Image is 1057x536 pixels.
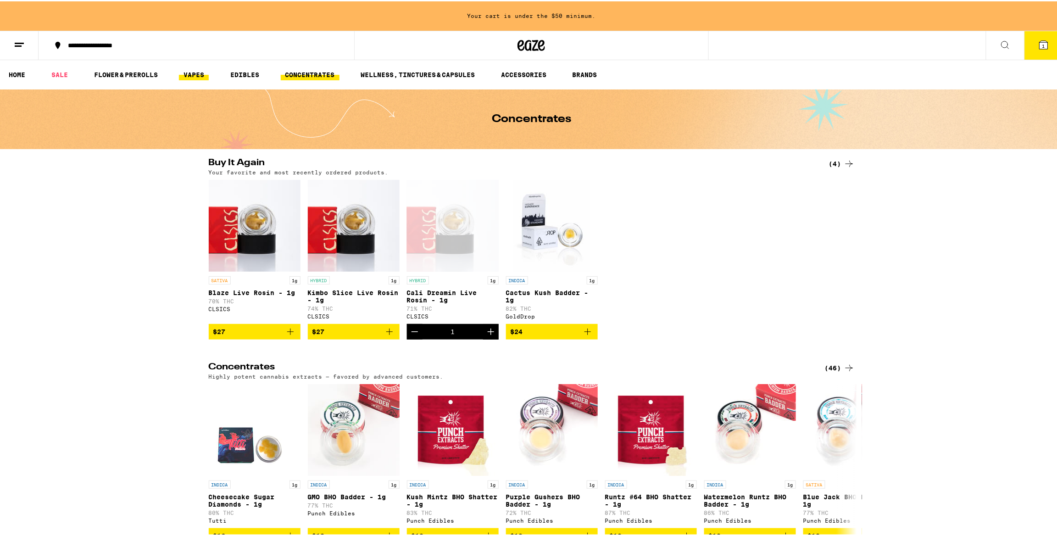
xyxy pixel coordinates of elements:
span: $27 [213,327,226,334]
p: INDICA [506,479,528,487]
a: FLOWER & PREROLLS [89,68,162,79]
div: CLSICS [209,305,300,311]
img: Punch Edibles - GMO BHO Badder - 1g [308,383,400,475]
p: 1g [389,479,400,487]
button: Add to bag [209,323,300,338]
div: Punch Edibles [803,516,895,522]
img: Punch Edibles - Watermelon Runtz BHO Badder - 1g [704,383,796,475]
p: INDICA [407,479,429,487]
a: Open page for Blue Jack BHO Badder - 1g from Punch Edibles [803,383,895,527]
p: Kimbo Slice Live Rosin - 1g [308,288,400,302]
p: Cali Dreamin Live Rosin - 1g [407,288,499,302]
div: Tutti [209,516,300,522]
img: Tutti - Cheesecake Sugar Diamonds - 1g [209,383,300,475]
p: INDICA [506,275,528,283]
p: INDICA [209,479,231,487]
span: $24 [511,327,523,334]
p: SATIVA [803,479,825,487]
a: WELLNESS, TINCTURES & CAPSULES [356,68,479,79]
p: 1g [389,275,400,283]
span: 1 [1042,42,1045,47]
p: INDICA [605,479,627,487]
p: 1g [488,479,499,487]
a: Open page for Purple Gushers BHO Badder - 1g from Punch Edibles [506,383,598,527]
p: Your favorite and most recently ordered products. [209,168,389,174]
p: 86% THC [704,508,796,514]
img: Punch Edibles - Runtz #64 BHO Shatter - 1g [605,383,697,475]
p: 1g [686,479,697,487]
p: Purple Gushers BHO Badder - 1g [506,492,598,507]
p: 74% THC [308,304,400,310]
img: Punch Edibles - Blue Jack BHO Badder - 1g [803,383,895,475]
div: GoldDrop [506,312,598,318]
button: Add to bag [308,323,400,338]
p: GMO BHO Badder - 1g [308,492,400,499]
p: Blue Jack BHO Badder - 1g [803,492,895,507]
div: Punch Edibles [605,516,697,522]
a: BRANDS [568,68,602,79]
a: CONCENTRATES [281,68,339,79]
h2: Concentrates [209,361,810,372]
a: Open page for Cheesecake Sugar Diamonds - 1g from Tutti [209,383,300,527]
p: INDICA [308,479,330,487]
span: Hi. Need any help? [6,6,66,14]
p: 1g [587,275,598,283]
a: Open page for GMO BHO Badder - 1g from Punch Edibles [308,383,400,527]
div: Punch Edibles [506,516,598,522]
a: Open page for Runtz #64 BHO Shatter - 1g from Punch Edibles [605,383,697,527]
p: 87% THC [605,508,697,514]
a: Open page for Watermelon Runtz BHO Badder - 1g from Punch Edibles [704,383,796,527]
div: CLSICS [407,312,499,318]
p: Watermelon Runtz BHO Badder - 1g [704,492,796,507]
img: CLSICS - Kimbo Slice Live Rosin - 1g [308,179,400,270]
img: GoldDrop - Cactus Kush Badder - 1g [514,179,590,270]
p: 77% THC [308,501,400,507]
p: Kush Mintz BHO Shatter - 1g [407,492,499,507]
p: 1g [785,479,796,487]
a: (4) [829,157,855,168]
p: 82% THC [506,304,598,310]
p: 70% THC [209,297,300,303]
div: Punch Edibles [308,509,400,515]
button: Add to bag [506,323,598,338]
p: 80% THC [209,508,300,514]
div: CLSICS [308,312,400,318]
h1: Concentrates [492,112,571,123]
a: Open page for Kush Mintz BHO Shatter - 1g from Punch Edibles [407,383,499,527]
button: Decrement [407,323,423,338]
div: 1 [451,327,455,334]
h2: Buy It Again [209,157,810,168]
p: HYBRID [407,275,429,283]
p: 72% THC [506,508,598,514]
p: 77% THC [803,508,895,514]
p: 1g [587,479,598,487]
p: HYBRID [308,275,330,283]
img: CLSICS - Blaze Live Rosin - 1g [209,179,300,270]
p: SATIVA [209,275,231,283]
a: (46) [825,361,855,372]
a: SALE [47,68,72,79]
a: Open page for Kimbo Slice Live Rosin - 1g from CLSICS [308,179,400,323]
a: Open page for Cactus Kush Badder - 1g from GoldDrop [506,179,598,323]
img: Punch Edibles - Kush Mintz BHO Shatter - 1g [407,383,499,475]
div: Punch Edibles [704,516,796,522]
a: Open page for Blaze Live Rosin - 1g from CLSICS [209,179,300,323]
p: Runtz #64 BHO Shatter - 1g [605,492,697,507]
p: 83% THC [407,508,499,514]
p: 71% THC [407,304,499,310]
p: 1g [289,479,300,487]
p: INDICA [704,479,726,487]
a: ACCESSORIES [496,68,551,79]
p: Blaze Live Rosin - 1g [209,288,300,295]
a: EDIBLES [226,68,264,79]
p: 1g [488,275,499,283]
a: HOME [4,68,30,79]
p: Cactus Kush Badder - 1g [506,288,598,302]
span: $27 [312,327,325,334]
a: Open page for Cali Dreamin Live Rosin - 1g from CLSICS [407,179,499,323]
a: VAPES [179,68,209,79]
div: Punch Edibles [407,516,499,522]
button: Increment [483,323,499,338]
